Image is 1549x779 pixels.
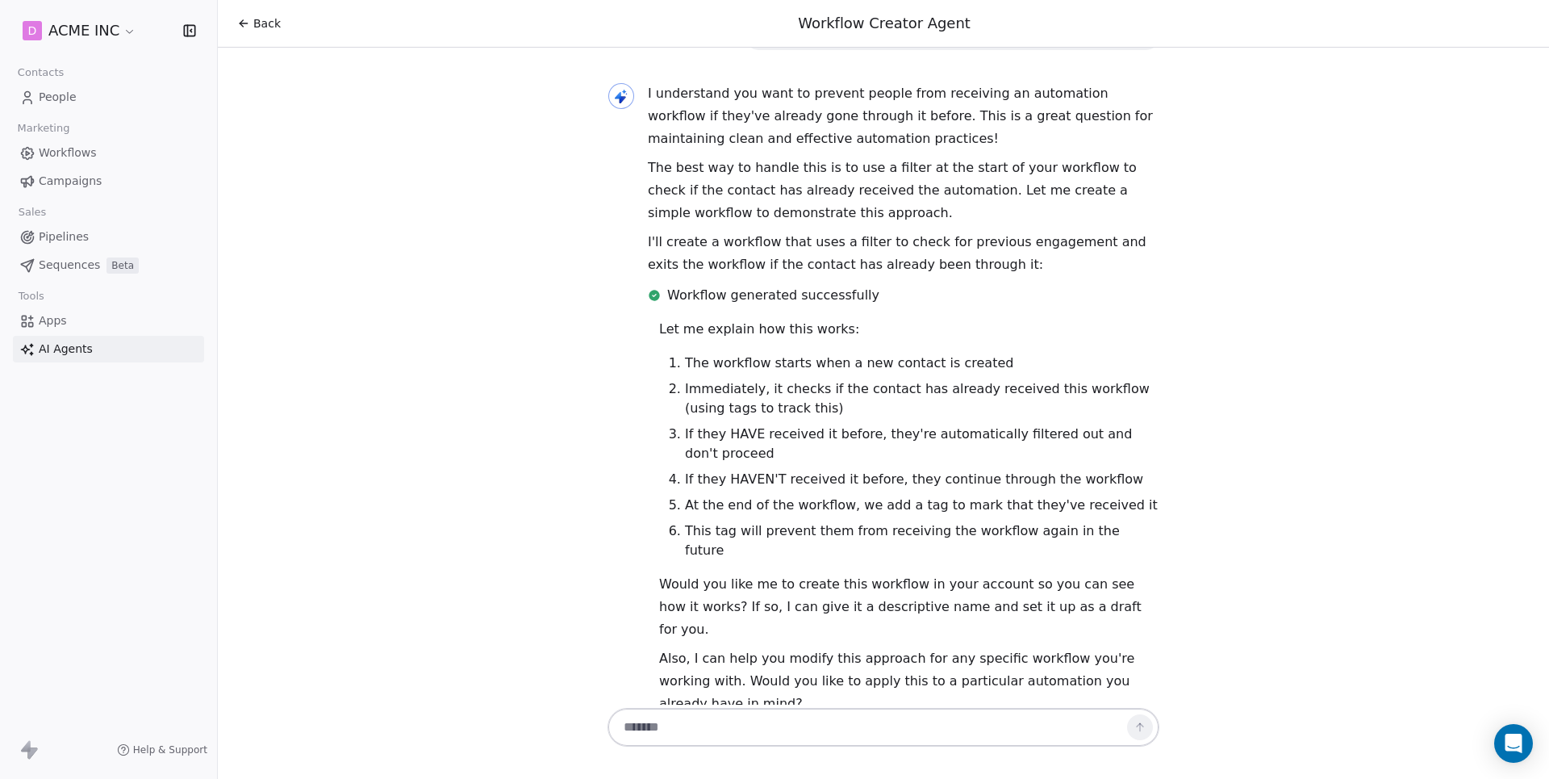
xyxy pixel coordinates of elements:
span: Workflows [39,144,97,161]
span: AI Agents [39,341,93,358]
span: Campaigns [39,173,102,190]
span: Back [253,15,281,31]
a: Pipelines [13,224,204,250]
p: Let me explain how this works: [659,318,1159,341]
li: Immediately, it checks if the contact has already received this workflow (using tags to track this) [685,379,1159,418]
span: Marketing [10,116,77,140]
p: Would you like me to create this workflow in your account so you can see how it works? If so, I c... [659,573,1159,641]
a: AI Agents [13,336,204,362]
span: Pipelines [39,228,89,245]
li: If they HAVEN'T received it before, they continue through the workflow [685,470,1159,489]
a: Help & Support [117,743,207,756]
p: I understand you want to prevent people from receiving an automation workflow if they've already ... [648,82,1159,150]
li: At the end of the workflow, we add a tag to mark that they've received it [685,496,1159,515]
span: Apps [39,312,67,329]
a: Campaigns [13,168,204,195]
li: This tag will prevent them from receiving the workflow again in the future [685,521,1159,560]
p: The best way to handle this is to use a filter at the start of your workflow to check if the cont... [648,157,1159,224]
li: If they HAVE received it before, they're automatically filtered out and don't proceed [685,425,1159,463]
span: Tools [11,284,51,308]
span: ACME INC [48,20,119,41]
p: I'll create a workflow that uses a filter to check for previous engagement and exits the workflow... [648,231,1159,276]
a: People [13,84,204,111]
div: Open Intercom Messenger [1494,724,1533,763]
span: Workflow Creator Agent [798,15,971,31]
span: People [39,89,77,106]
span: Beta [106,258,139,274]
span: D [28,23,37,39]
span: Contacts [10,61,71,85]
a: Workflows [13,140,204,166]
span: Sequences [39,257,100,274]
p: Also, I can help you modify this approach for any specific workflow you're working with. Would yo... [659,647,1159,715]
li: The workflow starts when a new contact is created [685,354,1159,373]
button: DACME INC [19,17,140,44]
span: Help & Support [133,743,207,756]
span: Workflow generated successfully [667,286,879,305]
a: SequencesBeta [13,252,204,279]
span: Sales [11,200,53,224]
a: Apps [13,308,204,334]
